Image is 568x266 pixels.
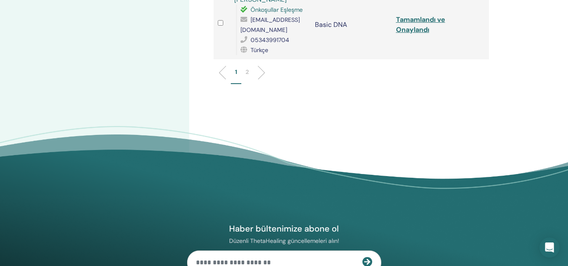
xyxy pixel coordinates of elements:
a: Tamamlandı ve Onaylandı [396,15,445,34]
p: Düzenli ThetaHealing güncellemeleri alın! [187,237,381,245]
span: Önkoşullar Eşleşme [251,6,303,13]
span: 05343991704 [251,36,289,44]
p: 1 [235,68,237,76]
div: Open Intercom Messenger [539,237,560,258]
span: [EMAIL_ADDRESS][DOMAIN_NAME] [240,16,300,34]
span: Türkçe [251,46,268,54]
p: 2 [246,68,249,76]
h4: Haber bültenimize abone ol [187,223,381,234]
